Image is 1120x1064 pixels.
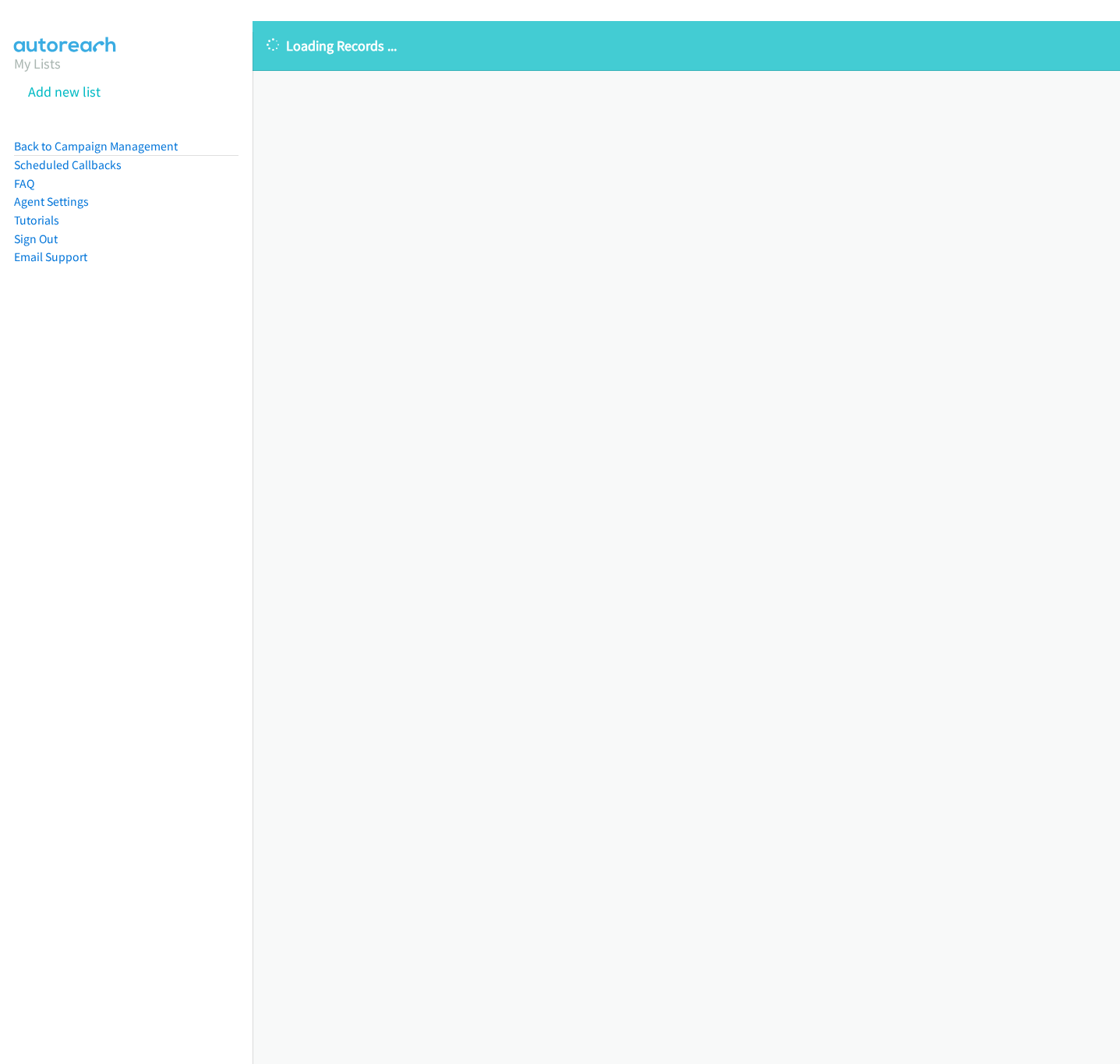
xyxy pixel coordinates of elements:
a: Back to Campaign Management [14,139,178,154]
a: Add new list [28,83,101,101]
p: Loading Records ... [267,35,1106,56]
a: My Lists [14,55,61,72]
a: FAQ [14,176,34,191]
a: Tutorials [14,213,59,228]
a: Sign Out [14,232,58,246]
a: Email Support [14,249,87,264]
a: Agent Settings [14,194,89,209]
a: Scheduled Callbacks [14,157,122,172]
